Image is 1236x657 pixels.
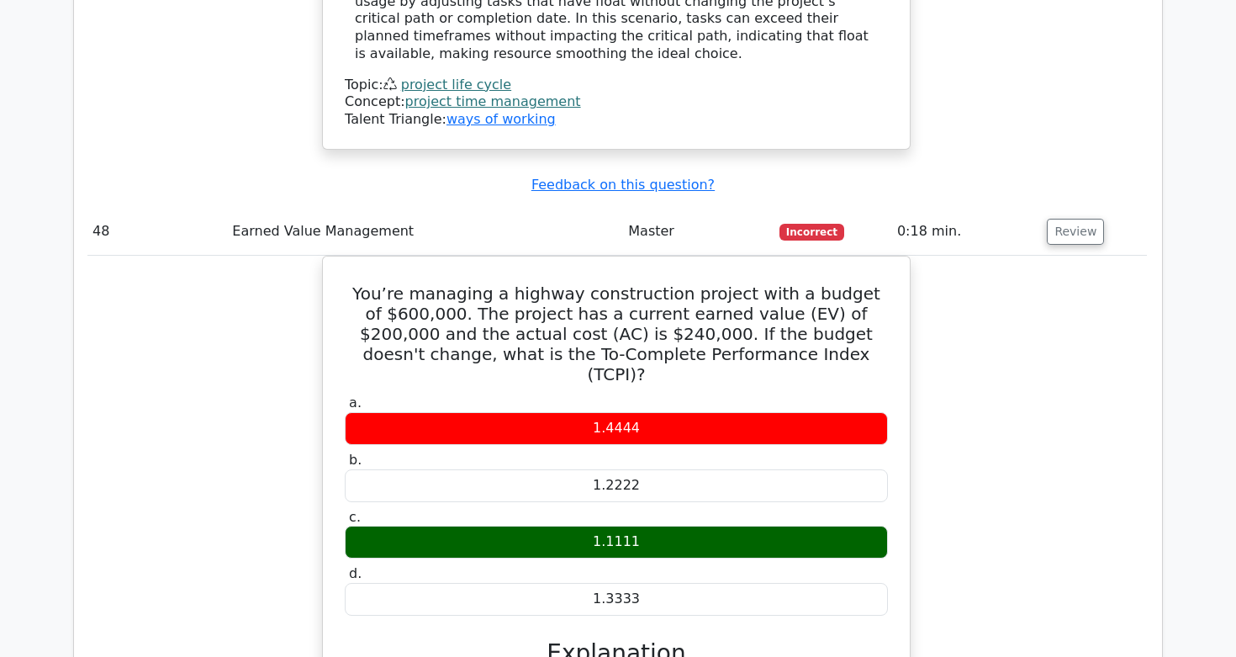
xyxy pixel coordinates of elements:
td: 0:18 min. [890,208,1040,256]
td: 48 [86,208,225,256]
div: 1.2222 [345,469,888,502]
span: d. [349,565,362,581]
span: c. [349,509,361,525]
td: Master [621,208,773,256]
a: Feedback on this question? [531,177,715,193]
span: a. [349,395,362,411]
a: project life cycle [401,77,511,93]
h5: You’re managing a highway construction project with a budget of $600,000. The project has a curre... [343,283,890,384]
span: b. [349,452,362,468]
a: project time management [405,93,581,109]
div: Talent Triangle: [345,77,888,129]
div: Topic: [345,77,888,94]
div: Concept: [345,93,888,111]
div: 1.4444 [345,412,888,445]
td: Earned Value Management [225,208,621,256]
div: 1.3333 [345,583,888,616]
button: Review [1047,219,1104,245]
div: 1.1111 [345,526,888,559]
a: ways of working [446,111,556,127]
span: Incorrect [779,224,844,241]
